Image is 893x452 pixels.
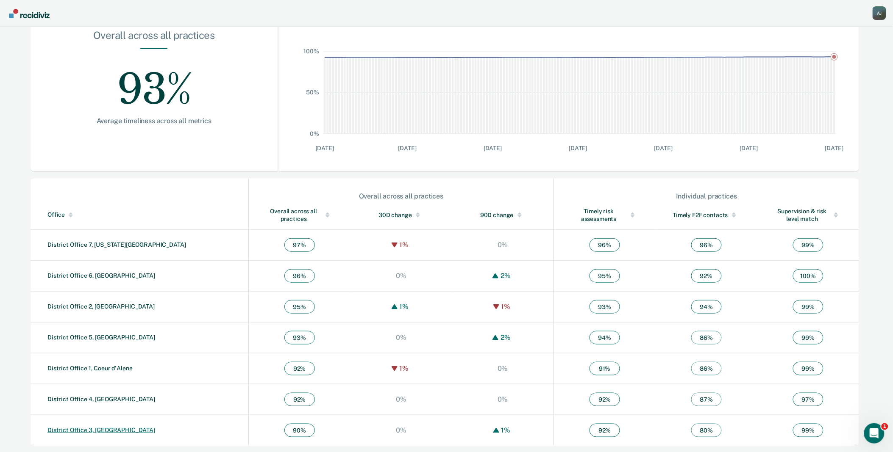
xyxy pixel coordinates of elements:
a: District Office 3, [GEOGRAPHIC_DATA] [47,427,155,433]
div: 2% [498,333,513,342]
text: [DATE] [315,145,334,152]
span: 87 % [691,393,722,406]
div: 0% [394,426,409,434]
span: 96 % [691,238,722,252]
div: Overall across all practices [58,29,250,48]
div: 0% [394,272,409,280]
span: 93 % [590,300,620,314]
div: 1% [398,364,411,372]
span: 97 % [284,238,315,252]
span: 94 % [691,300,722,314]
span: 92 % [590,424,620,437]
div: 0% [495,395,510,403]
div: 2% [498,272,513,280]
span: 96 % [284,269,315,283]
a: District Office 1, Coeur d'Alene [47,365,133,372]
text: [DATE] [825,145,843,152]
th: Toggle SortBy [554,201,656,230]
div: 93% [58,49,250,117]
span: 86 % [691,331,722,345]
span: 99 % [793,300,823,314]
th: Toggle SortBy [757,201,859,230]
span: 93 % [284,331,315,345]
span: 99 % [793,331,823,345]
div: 1% [398,303,411,311]
span: 96 % [590,238,620,252]
div: 0% [495,241,510,249]
span: 99 % [793,362,823,375]
th: Toggle SortBy [452,201,554,230]
span: 99 % [793,238,823,252]
text: [DATE] [569,145,587,152]
th: Toggle SortBy [351,201,452,230]
span: 95 % [284,300,315,314]
iframe: Intercom live chat [864,423,885,444]
span: 94 % [590,331,620,345]
span: 92 % [590,393,620,406]
div: Timely F2F contacts [673,211,740,219]
div: 1% [499,426,513,434]
a: District Office 7, [US_STATE][GEOGRAPHIC_DATA] [47,241,186,248]
span: 91 % [590,362,620,375]
div: Office [47,211,245,218]
text: [DATE] [654,145,673,152]
th: Toggle SortBy [656,201,757,230]
span: 97 % [793,393,823,406]
div: Timely risk assessments [571,207,639,223]
span: 100 % [793,269,823,283]
div: Average timeliness across all metrics [58,117,250,125]
a: District Office 2, [GEOGRAPHIC_DATA] [47,303,155,310]
span: 92 % [284,393,315,406]
th: Toggle SortBy [31,201,249,230]
span: 90 % [284,424,315,437]
th: Toggle SortBy [249,201,351,230]
span: 95 % [590,269,620,283]
span: 86 % [691,362,722,375]
img: Recidiviz [9,9,50,18]
div: Overall across all practices [249,192,553,200]
div: 0% [394,333,409,342]
span: 80 % [691,424,722,437]
span: 92 % [284,362,315,375]
a: District Office 5, [GEOGRAPHIC_DATA] [47,334,155,341]
div: 90D change [469,211,537,219]
div: Supervision & risk level match [774,207,842,223]
div: 1% [398,241,411,249]
text: [DATE] [484,145,502,152]
span: 99 % [793,424,823,437]
text: [DATE] [398,145,416,152]
a: District Office 4, [GEOGRAPHIC_DATA] [47,396,155,402]
button: Profile dropdown button [873,6,886,20]
a: District Office 6, [GEOGRAPHIC_DATA] [47,272,155,279]
text: [DATE] [740,145,758,152]
span: 92 % [691,269,722,283]
div: 30D change [367,211,435,219]
div: 1% [499,303,513,311]
div: Individual practices [554,192,859,200]
div: A J [873,6,886,20]
div: 0% [394,395,409,403]
span: 1 [882,423,888,430]
div: Overall across all practices [266,207,334,223]
div: 0% [495,364,510,372]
